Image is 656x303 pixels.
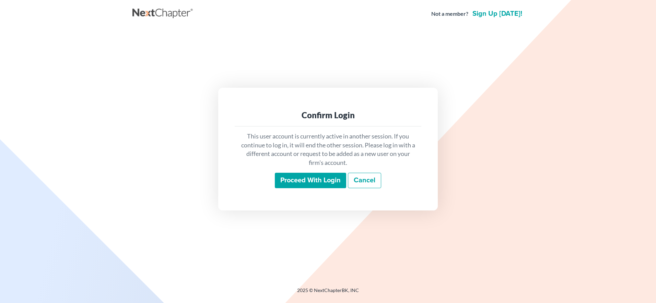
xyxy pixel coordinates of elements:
[275,173,346,189] input: Proceed with login
[431,10,468,18] strong: Not a member?
[471,10,524,17] a: Sign up [DATE]!
[240,132,416,167] p: This user account is currently active in another session. If you continue to log in, it will end ...
[240,110,416,121] div: Confirm Login
[132,287,524,299] div: 2025 © NextChapterBK, INC
[348,173,381,189] a: Cancel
